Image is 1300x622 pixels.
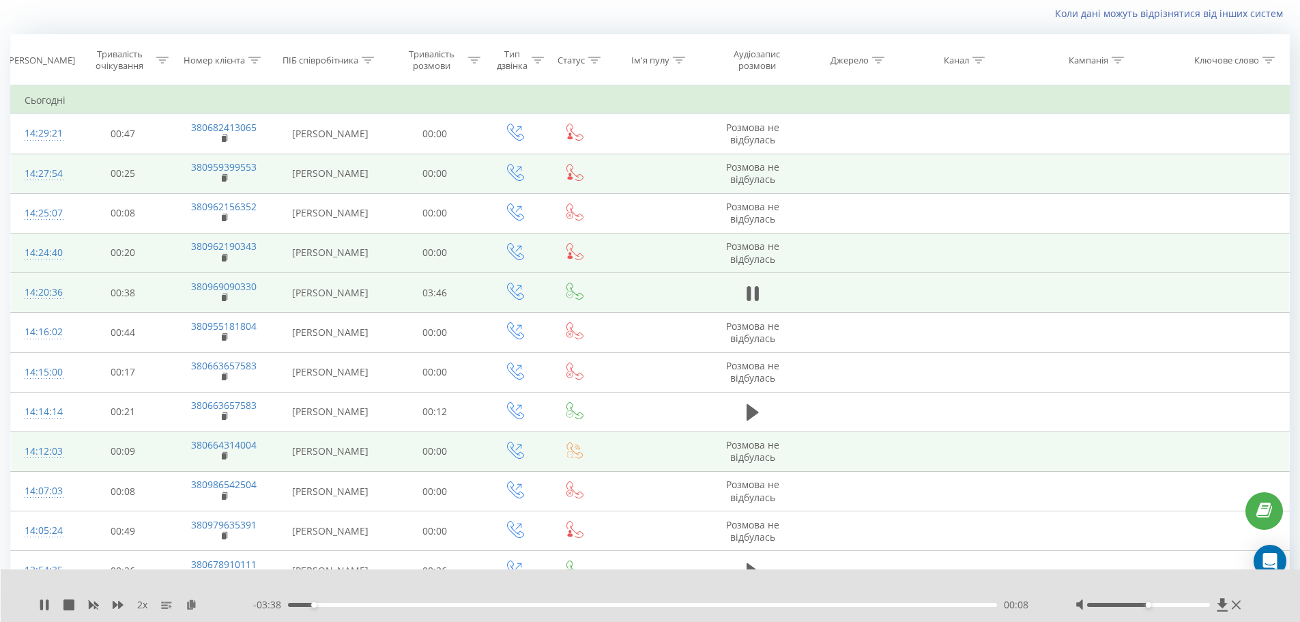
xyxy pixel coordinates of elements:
[191,160,257,173] a: 380959399553
[275,154,386,193] td: [PERSON_NAME]
[74,233,173,272] td: 00:20
[86,48,154,72] div: Тривалість очікування
[1194,55,1259,66] div: Ключове слово
[830,55,869,66] div: Джерело
[25,240,60,266] div: 14:24:40
[275,193,386,233] td: [PERSON_NAME]
[1069,55,1108,66] div: Кампанія
[25,518,60,544] div: 14:05:24
[74,273,173,313] td: 00:38
[386,114,485,154] td: 00:00
[253,598,288,612] span: - 03:38
[386,432,485,471] td: 00:00
[275,273,386,313] td: [PERSON_NAME]
[25,120,60,147] div: 14:29:21
[74,551,173,591] td: 00:26
[6,55,75,66] div: [PERSON_NAME]
[726,518,779,543] span: Розмова не відбулась
[726,160,779,186] span: Розмова не відбулась
[275,551,386,591] td: [PERSON_NAME]
[558,55,585,66] div: Статус
[726,359,779,384] span: Розмова не відбулась
[25,279,60,306] div: 14:20:36
[275,313,386,352] td: [PERSON_NAME]
[191,438,257,451] a: 380664314004
[191,399,257,412] a: 380663657583
[191,121,257,134] a: 380682413065
[74,352,173,392] td: 00:17
[275,352,386,392] td: [PERSON_NAME]
[25,478,60,505] div: 14:07:03
[386,154,485,193] td: 00:00
[631,55,669,66] div: Ім'я пулу
[944,55,969,66] div: Канал
[74,511,173,551] td: 00:49
[386,511,485,551] td: 00:00
[386,472,485,511] td: 00:00
[717,48,796,72] div: Аудіозапис розмови
[74,313,173,352] td: 00:44
[191,320,257,333] a: 380955181804
[25,200,60,227] div: 14:25:07
[386,273,485,313] td: 03:46
[726,240,779,265] span: Розмова не відбулась
[25,359,60,386] div: 14:15:00
[275,233,386,272] td: [PERSON_NAME]
[25,557,60,584] div: 13:54:35
[184,55,245,66] div: Номер клієнта
[1004,598,1028,612] span: 00:08
[25,399,60,425] div: 14:14:14
[496,48,528,72] div: Тип дзвінка
[311,602,317,608] div: Accessibility label
[386,313,485,352] td: 00:00
[137,598,147,612] span: 2 x
[191,558,257,571] a: 380678910111
[191,280,257,293] a: 380969090330
[191,200,257,213] a: 380962156352
[726,438,779,464] span: Розмова не відбулась
[74,392,173,432] td: 00:21
[74,193,173,233] td: 00:08
[726,121,779,146] span: Розмова не відбулась
[25,160,60,187] div: 14:27:54
[386,551,485,591] td: 00:26
[398,48,465,72] div: Тривалість розмови
[386,392,485,432] td: 00:12
[1055,7,1290,20] a: Коли дані можуть відрізнятися вiд інших систем
[275,114,386,154] td: [PERSON_NAME]
[191,240,257,253] a: 380962190343
[726,200,779,225] span: Розмова не відбулась
[726,320,779,345] span: Розмова не відбулась
[386,233,485,272] td: 00:00
[726,478,779,503] span: Розмова не відбулась
[191,478,257,491] a: 380986542504
[275,472,386,511] td: [PERSON_NAME]
[191,359,257,372] a: 380663657583
[74,114,173,154] td: 00:47
[283,55,358,66] div: ПІБ співробітника
[1146,602,1151,608] div: Accessibility label
[386,352,485,392] td: 00:00
[191,518,257,531] a: 380979635391
[74,154,173,193] td: 00:25
[74,472,173,511] td: 00:08
[1254,545,1286,578] div: Open Intercom Messenger
[11,87,1290,114] td: Сьогодні
[275,432,386,471] td: [PERSON_NAME]
[275,511,386,551] td: [PERSON_NAME]
[275,392,386,432] td: [PERSON_NAME]
[25,319,60,345] div: 14:16:02
[386,193,485,233] td: 00:00
[74,432,173,471] td: 00:09
[25,438,60,465] div: 14:12:03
